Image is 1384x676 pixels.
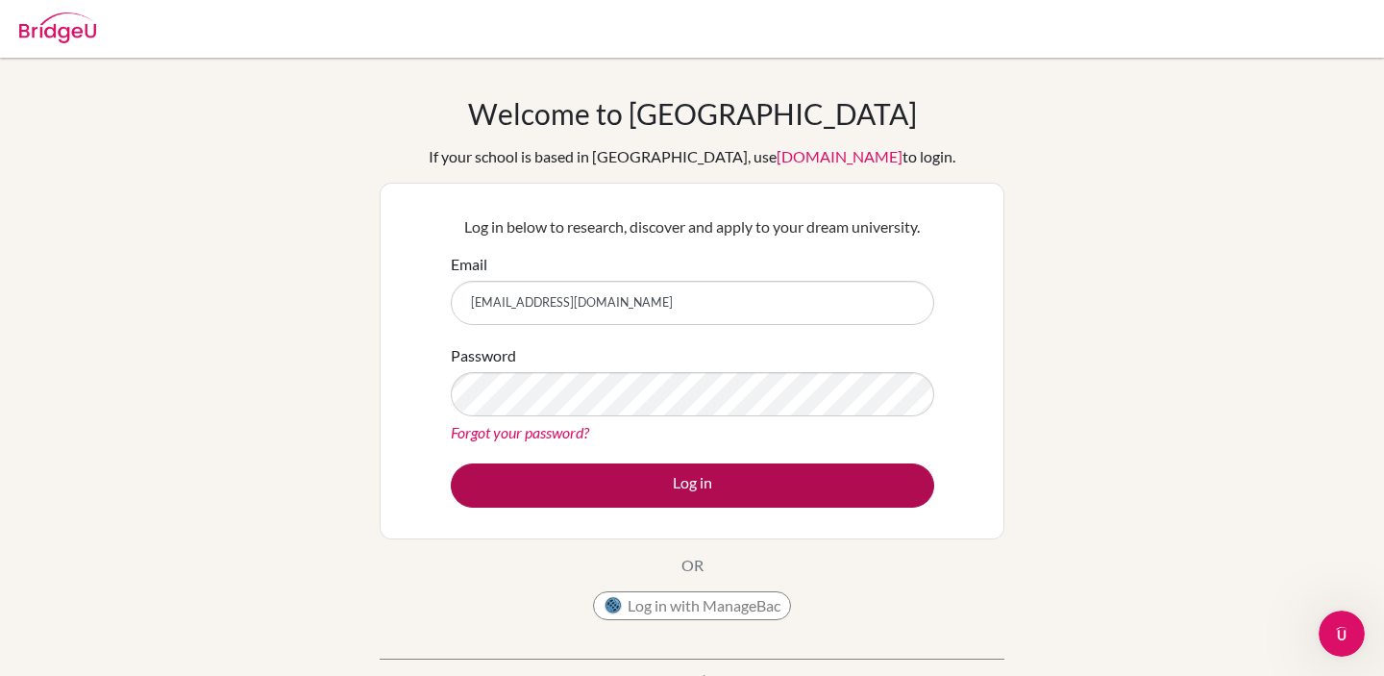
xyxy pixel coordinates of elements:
iframe: Intercom live chat [1319,611,1365,657]
button: Log in [451,463,934,508]
button: Log in with ManageBac [593,591,791,620]
a: [DOMAIN_NAME] [777,147,902,165]
p: OR [681,554,704,577]
label: Password [451,344,516,367]
p: Log in below to research, discover and apply to your dream university. [451,215,934,238]
h1: Welcome to [GEOGRAPHIC_DATA] [468,96,917,131]
img: Bridge-U [19,13,96,43]
label: Email [451,253,487,276]
div: If your school is based in [GEOGRAPHIC_DATA], use to login. [429,145,955,168]
a: Forgot your password? [451,423,589,441]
